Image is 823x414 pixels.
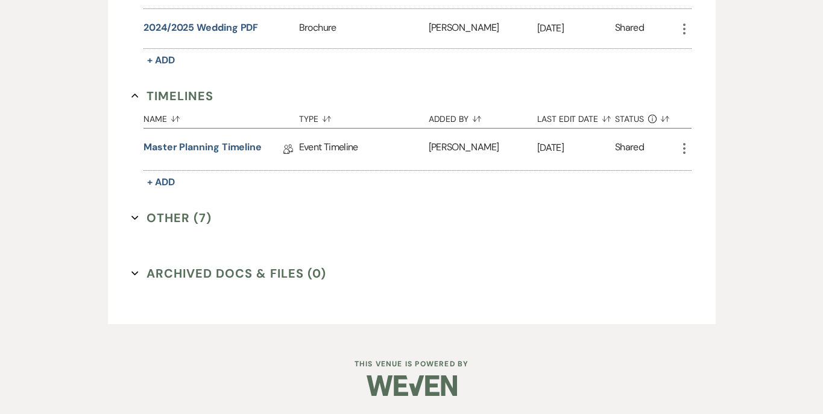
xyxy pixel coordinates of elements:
p: [DATE] [537,21,615,36]
img: Weven Logo [367,365,457,407]
div: Shared [615,140,644,159]
button: Type [299,105,429,128]
span: + Add [147,176,175,188]
button: 2024/2025 Wedding PDF [143,21,258,35]
button: Added By [429,105,537,128]
div: Shared [615,21,644,37]
button: Name [143,105,299,128]
span: + Add [147,54,175,66]
button: Timelines [131,87,213,105]
button: Other (7) [131,209,212,227]
div: [PERSON_NAME] [429,129,537,170]
button: Last Edit Date [537,105,615,128]
button: Archived Docs & Files (0) [131,264,326,282]
span: Status [615,115,644,123]
button: + Add [143,174,178,191]
div: [PERSON_NAME] [429,9,537,48]
a: Master Planning Timeline [143,140,262,159]
p: [DATE] [537,140,615,156]
button: + Add [143,52,178,69]
div: Event Timeline [299,129,429,170]
button: Status [615,105,677,128]
div: Brochure [299,9,429,48]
